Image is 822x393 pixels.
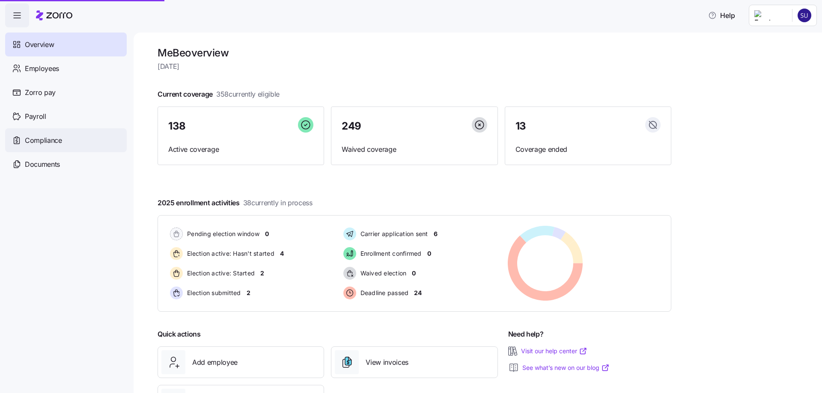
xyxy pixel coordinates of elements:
[25,135,62,146] span: Compliance
[358,230,428,238] span: Carrier application sent
[25,87,56,98] span: Zorro pay
[708,10,735,21] span: Help
[522,363,610,372] a: See what’s new on our blog
[25,63,59,74] span: Employees
[185,230,259,238] span: Pending election window
[515,121,526,131] span: 13
[25,111,46,122] span: Payroll
[260,269,264,278] span: 2
[247,289,250,297] span: 2
[508,329,544,340] span: Need help?
[412,269,416,278] span: 0
[158,198,313,208] span: 2025 enrollment activities
[701,7,742,24] button: Help
[280,249,284,258] span: 4
[5,56,127,80] a: Employees
[366,357,408,368] span: View invoices
[25,39,54,50] span: Overview
[358,249,422,258] span: Enrollment confirmed
[5,152,127,176] a: Documents
[5,104,127,128] a: Payroll
[185,249,274,258] span: Election active: Hasn't started
[192,357,238,368] span: Add employee
[168,121,186,131] span: 138
[342,144,487,155] span: Waived coverage
[521,347,587,355] a: Visit our help center
[185,289,241,297] span: Election submitted
[25,159,60,170] span: Documents
[243,198,313,208] span: 38 currently in process
[434,230,438,238] span: 6
[158,89,280,100] span: Current coverage
[754,10,785,21] img: Employer logo
[158,61,671,72] span: [DATE]
[5,33,127,56] a: Overview
[798,9,811,22] img: ad8ebc2f43f7e861638c60665e15b6a2
[427,249,431,258] span: 0
[158,46,671,59] h1: MeBe overview
[185,269,255,278] span: Election active: Started
[265,230,269,238] span: 0
[358,269,407,278] span: Waived election
[342,121,361,131] span: 249
[5,128,127,152] a: Compliance
[358,289,409,297] span: Deadline passed
[515,144,661,155] span: Coverage ended
[414,289,421,297] span: 24
[168,144,313,155] span: Active coverage
[5,80,127,104] a: Zorro pay
[158,329,201,340] span: Quick actions
[216,89,280,100] span: 358 currently eligible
